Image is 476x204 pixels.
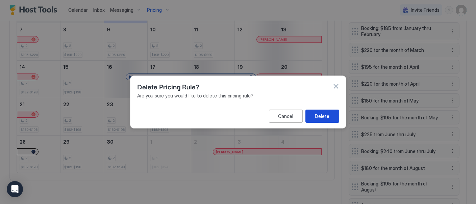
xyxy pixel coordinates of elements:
[269,110,303,123] button: Cancel
[315,113,329,120] div: Delete
[278,113,293,120] div: Cancel
[305,110,339,123] button: Delete
[7,181,23,197] div: Open Intercom Messenger
[137,81,199,91] span: Delete Pricing Rule?
[137,93,339,99] span: Are you sure you would like to delete this pricing rule?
